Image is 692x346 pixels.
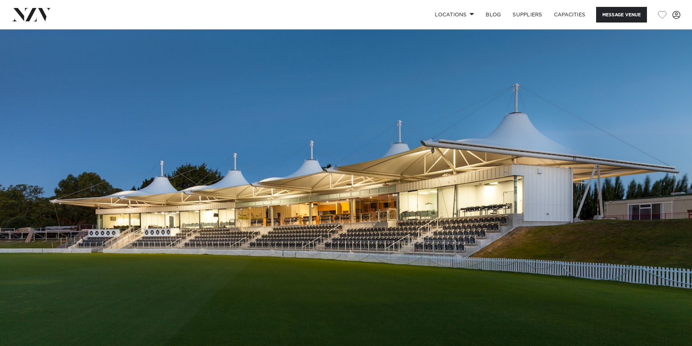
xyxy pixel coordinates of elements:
[507,7,548,23] a: SUPPLIERS
[12,8,51,21] img: nzv-logo.png
[548,7,591,23] a: Capacities
[596,7,647,23] button: Message Venue
[429,7,480,23] a: Locations
[480,7,507,23] a: BLOG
